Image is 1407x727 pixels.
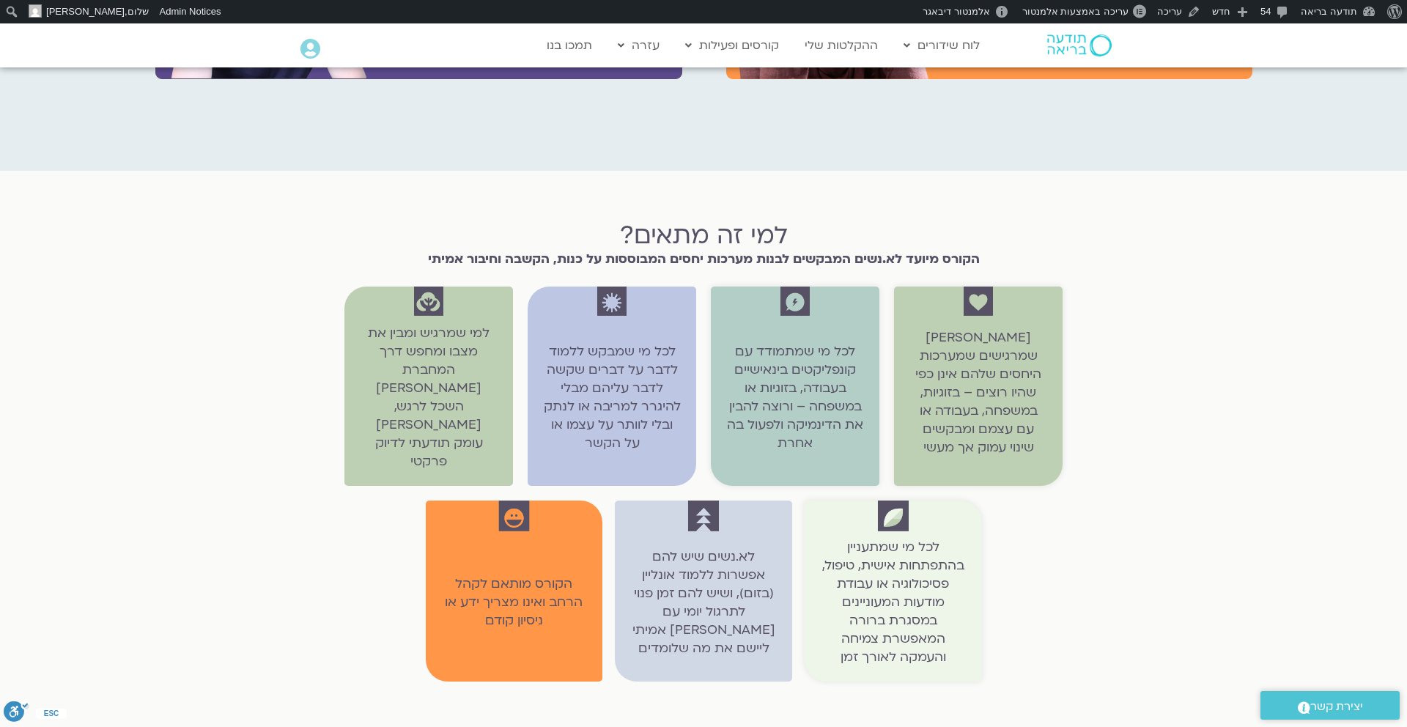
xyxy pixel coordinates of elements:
[610,32,667,59] a: עזרה
[1310,697,1363,717] span: יצירת קשר
[360,324,498,470] div: למי שמרגיש ומבין את מצבו ומחפש דרך המחברת [PERSON_NAME] השכל לרגש, [PERSON_NAME] עומק תודעתי לדיו...
[909,328,1047,457] p: [PERSON_NAME] שמרגישים שמערכות היחסים שלהם אינן כפי שהיו רוצים – בזוגיות, במשפחה, בעבודה או עם עצ...
[539,32,599,59] a: תמכו בנו
[620,222,788,250] h1: למי זה מתאים?
[820,538,967,666] div: לכל מי שמתעניין בהתפתחות אישית, טיפול, פסיכולוגיה או עבודת מודעות המעוניינים במסגרת ברורה המאפשרת...
[1022,6,1129,17] span: עריכה באמצעות אלמנטור
[678,32,786,59] a: קורסים ופעילות
[797,32,885,59] a: ההקלטות שלי
[543,342,681,452] div: לכל מי שמבקש ללמוד לדבר על דברים שקשה לדבר עליהם מבלי להיגרר למריבה או לנתק ובלי לוותר על עצמו או...
[46,6,125,17] span: [PERSON_NAME]
[1260,691,1400,720] a: יצירת קשר
[630,547,777,657] div: לא.נשים שיש להם אפשרות ללמוד אונליין (בזום), ושיש להם זמן פנוי לתרגול יומי עם [PERSON_NAME] אמיתי...
[726,342,864,452] div: לכל מי שמתמודד עם קונפליקטים בינאישיים בעבודה, בזוגיות או במשפחה – ורוצה להבין את הדינמיקה ולפעול...
[896,32,987,59] a: לוח שידורים
[1047,34,1112,56] img: תודעה בריאה
[428,251,980,267] strong: הקורס מיועד לא.נשים המבקשים לבנות מערכות יחסים המבוססות על כנות, הקשבה וחיבור אמיתי
[441,575,588,630] div: הקורס מותאם לקהל הרחב ואינו מצריך ידע או ניסיון קודם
